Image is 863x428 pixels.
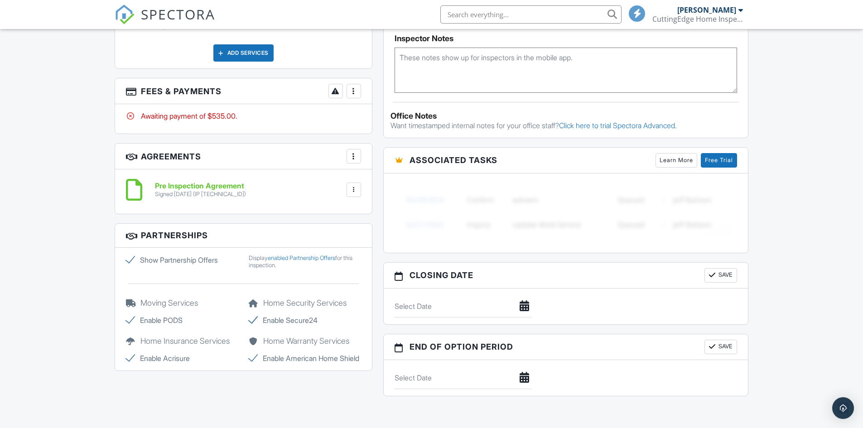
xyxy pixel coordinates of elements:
label: Enable Acrisure [126,353,238,364]
h5: Inspector Notes [395,34,738,43]
button: Save [704,340,737,354]
h5: Home Security Services [249,298,361,308]
p: Want timestamped internal notes for your office staff? [391,120,742,130]
input: Select Date [395,367,531,389]
label: Enable PODS [126,315,238,326]
span: End of Option Period [410,341,513,353]
img: The Best Home Inspection Software - Spectora [115,5,135,24]
div: Office Notes [391,111,742,120]
span: Associated Tasks [410,154,497,166]
span: Closing date [410,269,473,281]
a: Click here to trial Spectora Advanced. [559,121,677,130]
h6: Pre Inspection Agreement [155,182,246,190]
div: Awaiting payment of $535.00. [126,111,361,121]
div: Display for this inspection. [249,255,361,269]
div: Open Intercom Messenger [832,397,854,419]
input: Select Date [395,295,531,317]
h5: Moving Services [126,298,238,308]
a: Free Trial [701,153,737,168]
a: SPECTORA [115,12,215,31]
div: [PERSON_NAME] [677,5,736,14]
h3: Agreements [115,144,372,169]
h3: Partnerships [115,224,372,247]
h5: Home Warranty Services [249,337,361,346]
h3: Fees & Payments [115,78,372,104]
h5: Home Insurance Services [126,337,238,346]
button: Save [704,268,737,283]
span: SPECTORA [141,5,215,24]
img: blurred-tasks-251b60f19c3f713f9215ee2a18cbf2105fc2d72fcd585247cf5e9ec0c957c1dd.png [395,180,738,244]
div: Signed [DATE] (IP [TECHNICAL_ID]) [155,191,246,198]
label: Enable American Home Shield [249,353,361,364]
input: Search everything... [440,5,622,24]
div: Add Services [213,44,274,62]
label: Enable Secure24 [249,315,361,326]
a: Pre Inspection Agreement Signed [DATE] (IP [TECHNICAL_ID]) [155,182,246,198]
label: Show Partnership Offers [126,255,238,265]
a: Learn More [656,153,697,168]
div: CuttingEdge Home Inspections [652,14,743,24]
a: enabled Partnership Offers [268,255,335,261]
